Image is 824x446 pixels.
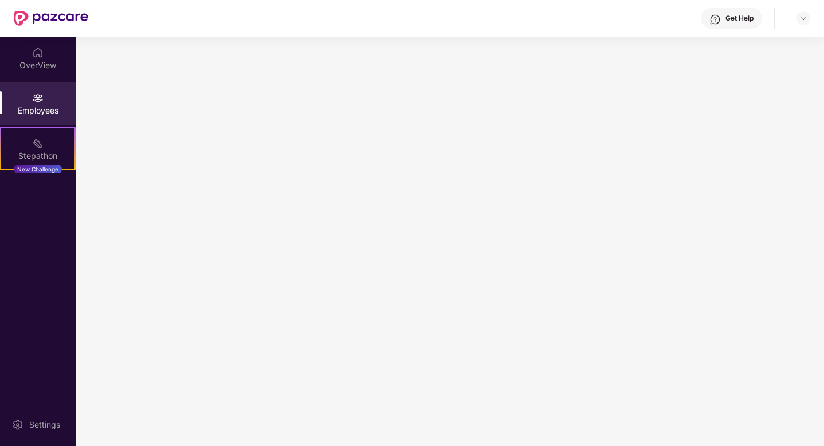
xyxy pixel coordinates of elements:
img: New Pazcare Logo [14,11,88,26]
div: New Challenge [14,165,62,174]
img: svg+xml;base64,PHN2ZyB4bWxucz0iaHR0cDovL3d3dy53My5vcmcvMjAwMC9zdmciIHdpZHRoPSIyMSIgaGVpZ2h0PSIyMC... [32,138,44,149]
div: Get Help [725,14,754,23]
img: svg+xml;base64,PHN2ZyBpZD0iSG9tZSIgeG1sbnM9Imh0dHA6Ly93d3cudzMub3JnLzIwMDAvc3ZnIiB3aWR0aD0iMjAiIG... [32,47,44,58]
div: Stepathon [1,150,74,162]
div: Settings [26,419,64,431]
img: svg+xml;base64,PHN2ZyBpZD0iRHJvcGRvd24tMzJ4MzIiIHhtbG5zPSJodHRwOi8vd3d3LnczLm9yZy8yMDAwL3N2ZyIgd2... [799,14,808,23]
img: svg+xml;base64,PHN2ZyBpZD0iSGVscC0zMngzMiIgeG1sbnM9Imh0dHA6Ly93d3cudzMub3JnLzIwMDAvc3ZnIiB3aWR0aD... [709,14,721,25]
img: svg+xml;base64,PHN2ZyBpZD0iU2V0dGluZy0yMHgyMCIgeG1sbnM9Imh0dHA6Ly93d3cudzMub3JnLzIwMDAvc3ZnIiB3aW... [12,419,23,431]
img: svg+xml;base64,PHN2ZyBpZD0iRW1wbG95ZWVzIiB4bWxucz0iaHR0cDovL3d3dy53My5vcmcvMjAwMC9zdmciIHdpZHRoPS... [32,92,44,104]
